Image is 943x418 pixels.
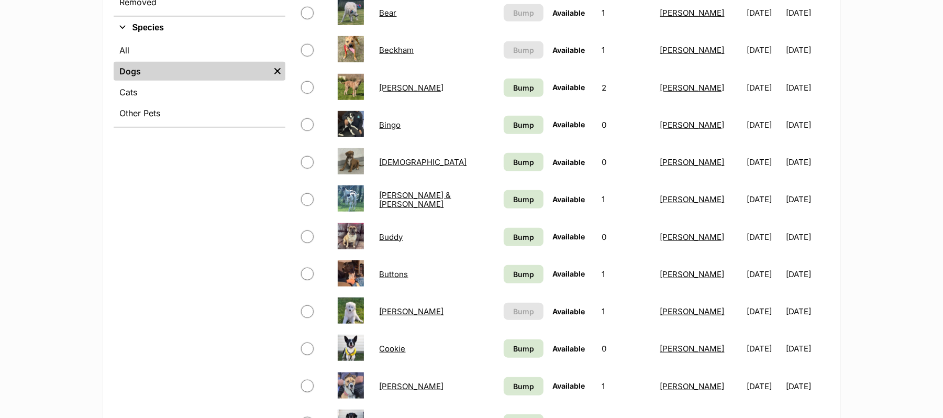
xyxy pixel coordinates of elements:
[786,107,828,143] td: [DATE]
[742,368,785,404] td: [DATE]
[597,293,654,329] td: 1
[504,228,543,246] a: Bump
[513,343,534,354] span: Bump
[660,120,725,130] a: [PERSON_NAME]
[660,45,725,55] a: [PERSON_NAME]
[597,107,654,143] td: 0
[660,83,725,93] a: [PERSON_NAME]
[380,232,403,242] a: Buddy
[114,21,285,35] button: Species
[504,377,543,395] a: Bump
[742,181,785,217] td: [DATE]
[114,62,270,81] a: Dogs
[742,219,785,255] td: [DATE]
[513,194,534,205] span: Bump
[114,41,285,60] a: All
[786,331,828,367] td: [DATE]
[513,269,534,280] span: Bump
[786,219,828,255] td: [DATE]
[742,331,785,367] td: [DATE]
[380,381,444,391] a: [PERSON_NAME]
[553,381,585,390] span: Available
[786,32,828,68] td: [DATE]
[553,83,585,92] span: Available
[504,303,543,320] button: Bump
[513,7,534,18] span: Bump
[742,70,785,106] td: [DATE]
[504,41,543,59] button: Bump
[380,45,414,55] a: Beckham
[513,381,534,392] span: Bump
[597,331,654,367] td: 0
[597,32,654,68] td: 1
[380,190,451,209] a: [PERSON_NAME] & [PERSON_NAME]
[338,185,364,212] img: Bonnie & Cindy
[597,219,654,255] td: 0
[742,107,785,143] td: [DATE]
[553,158,585,167] span: Available
[597,144,654,180] td: 0
[597,181,654,217] td: 1
[553,232,585,241] span: Available
[660,157,725,167] a: [PERSON_NAME]
[597,256,654,292] td: 1
[114,39,285,127] div: Species
[513,45,534,56] span: Bump
[380,306,444,316] a: [PERSON_NAME]
[114,104,285,123] a: Other Pets
[660,344,725,354] a: [PERSON_NAME]
[380,344,406,354] a: Cookie
[504,265,543,283] a: Bump
[742,256,785,292] td: [DATE]
[114,83,285,102] a: Cats
[513,119,534,130] span: Bump
[660,232,725,242] a: [PERSON_NAME]
[660,8,725,18] a: [PERSON_NAME]
[742,144,785,180] td: [DATE]
[553,307,585,316] span: Available
[553,8,585,17] span: Available
[553,344,585,353] span: Available
[380,83,444,93] a: [PERSON_NAME]
[786,181,828,217] td: [DATE]
[660,306,725,316] a: [PERSON_NAME]
[786,293,828,329] td: [DATE]
[513,232,534,243] span: Bump
[553,120,585,129] span: Available
[513,82,534,93] span: Bump
[380,8,397,18] a: Bear
[380,269,408,279] a: Buttons
[504,4,543,21] button: Bump
[597,368,654,404] td: 1
[786,144,828,180] td: [DATE]
[380,157,467,167] a: [DEMOGRAPHIC_DATA]
[553,269,585,278] span: Available
[504,153,543,171] a: Bump
[504,79,543,97] a: Bump
[380,120,401,130] a: Bingo
[742,32,785,68] td: [DATE]
[513,157,534,168] span: Bump
[504,339,543,358] a: Bump
[553,195,585,204] span: Available
[504,116,543,134] a: Bump
[660,269,725,279] a: [PERSON_NAME]
[504,190,543,208] a: Bump
[786,256,828,292] td: [DATE]
[786,368,828,404] td: [DATE]
[553,46,585,54] span: Available
[597,70,654,106] td: 2
[660,194,725,204] a: [PERSON_NAME]
[270,62,285,81] a: Remove filter
[660,381,725,391] a: [PERSON_NAME]
[513,306,534,317] span: Bump
[742,293,785,329] td: [DATE]
[786,70,828,106] td: [DATE]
